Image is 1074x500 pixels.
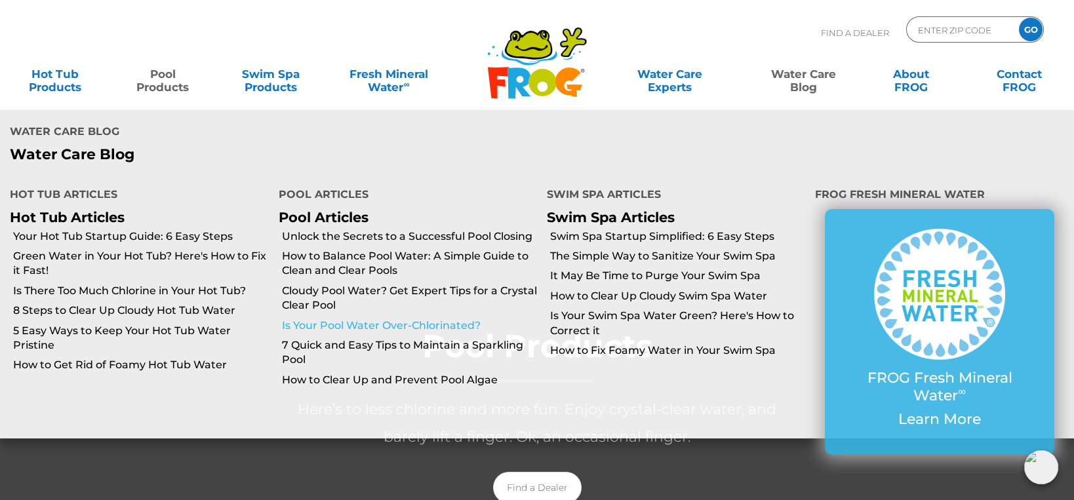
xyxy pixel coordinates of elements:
a: Pool Articles [278,209,368,225]
a: Water CareExperts [601,61,738,87]
a: ContactFROG [977,61,1061,87]
a: Is Your Pool Water Over-Chlorinated? [281,318,536,333]
a: The Simple Way to Sanitize Your Swim Spa [550,249,805,263]
a: 7 Quick and Easy Tips to Maintain a Sparkling Pool [281,338,536,368]
a: How to Get Rid of Foamy Hot Tub Water [13,358,268,372]
p: FROG Fresh Mineral Water [851,370,1028,404]
a: 8 Steps to Clear Up Cloudy Hot Tub Water [13,303,268,318]
p: Find A Dealer [821,16,889,49]
a: PoolProducts [121,61,205,87]
h4: FROG Fresh Mineral Water [815,183,1064,209]
a: Unlock the Secrets to a Successful Pool Closing [281,229,536,244]
h4: Swim Spa Articles [547,183,795,209]
a: Hot TubProducts [13,61,97,87]
a: Is Your Swim Spa Water Green? Here's How to Correct it [550,309,805,338]
a: Water CareBlog [761,61,845,87]
a: FROG Fresh Mineral Water∞ Learn More [851,229,1028,434]
a: How to Balance Pool Water: A Simple Guide to Clean and Clear Pools [281,249,536,279]
a: Swim Spa Startup Simplified: 6 Easy Steps [550,229,805,244]
h4: Water Care Blog [10,120,527,146]
p: Water Care Blog [10,146,527,163]
a: Green Water in Your Hot Tub? Here's How to Fix it Fast! [13,249,268,279]
input: Zip Code Form [917,20,1005,39]
a: Is There Too Much Chlorine in Your Hot Tub? [13,284,268,298]
a: Hot Tub Articles [10,209,125,225]
img: openIcon [1024,450,1058,484]
sup: ∞ [958,385,966,398]
a: How to Clear Up Cloudy Swim Spa Water [550,289,805,303]
h4: Hot Tub Articles [10,183,258,209]
a: Swim Spa Articles [547,209,675,225]
a: AboutFROG [869,61,953,87]
a: Fresh MineralWater∞ [336,61,441,87]
a: 5 Easy Ways to Keep Your Hot Tub Water Pristine [13,324,268,353]
p: Learn More [851,411,1028,428]
a: How to Clear Up and Prevent Pool Algae [281,373,536,387]
sup: ∞ [403,79,409,89]
a: How to Fix Foamy Water in Your Swim Spa [550,343,805,358]
a: Cloudy Pool Water? Get Expert Tips for a Crystal Clear Pool [281,284,536,313]
a: Your Hot Tub Startup Guide: 6 Easy Steps [13,229,268,244]
a: It May Be Time to Purge Your Swim Spa [550,269,805,283]
h4: Pool Articles [278,183,527,209]
input: GO [1019,18,1043,41]
a: Swim SpaProducts [229,61,313,87]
